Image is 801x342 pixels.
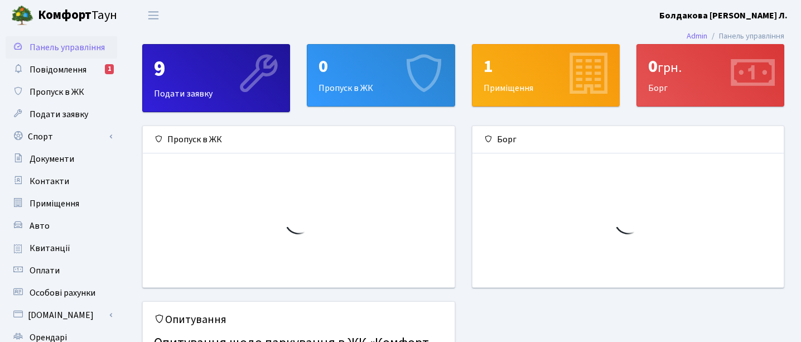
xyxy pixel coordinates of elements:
a: Подати заявку [6,103,117,126]
div: Борг [637,45,784,106]
b: Комфорт [38,6,91,24]
span: Пропуск в ЖК [30,86,84,98]
a: Квитанції [6,237,117,259]
a: [DOMAIN_NAME] [6,304,117,326]
a: 1Приміщення [472,44,620,107]
div: Приміщення [472,45,619,106]
div: 1 [105,64,114,74]
a: Особові рахунки [6,282,117,304]
h5: Опитування [154,313,443,326]
a: 0Пропуск в ЖК [307,44,455,107]
div: Пропуск в ЖК [143,126,455,153]
li: Панель управління [707,30,784,42]
div: 0 [319,56,443,77]
span: Подати заявку [30,108,88,121]
span: Контакти [30,175,69,187]
a: Болдакова [PERSON_NAME] Л. [659,9,788,22]
div: 9 [154,56,278,83]
span: Таун [38,6,117,25]
div: Подати заявку [143,45,289,112]
img: logo.png [11,4,33,27]
nav: breadcrumb [670,25,801,48]
span: Повідомлення [30,64,86,76]
a: Повідомлення1 [6,59,117,81]
a: 9Подати заявку [142,44,290,112]
a: Контакти [6,170,117,192]
a: Пропуск в ЖК [6,81,117,103]
a: Оплати [6,259,117,282]
a: Документи [6,148,117,170]
span: Документи [30,153,74,165]
div: 1 [484,56,608,77]
span: грн. [658,58,682,78]
div: Борг [472,126,784,153]
a: Спорт [6,126,117,148]
span: Особові рахунки [30,287,95,299]
a: Панель управління [6,36,117,59]
div: 0 [648,56,773,77]
a: Авто [6,215,117,237]
span: Оплати [30,264,60,277]
span: Приміщення [30,198,79,210]
div: Пропуск в ЖК [307,45,454,106]
span: Авто [30,220,50,232]
a: Приміщення [6,192,117,215]
a: Admin [687,30,707,42]
span: Панель управління [30,41,105,54]
button: Переключити навігацію [139,6,167,25]
span: Квитанції [30,242,70,254]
